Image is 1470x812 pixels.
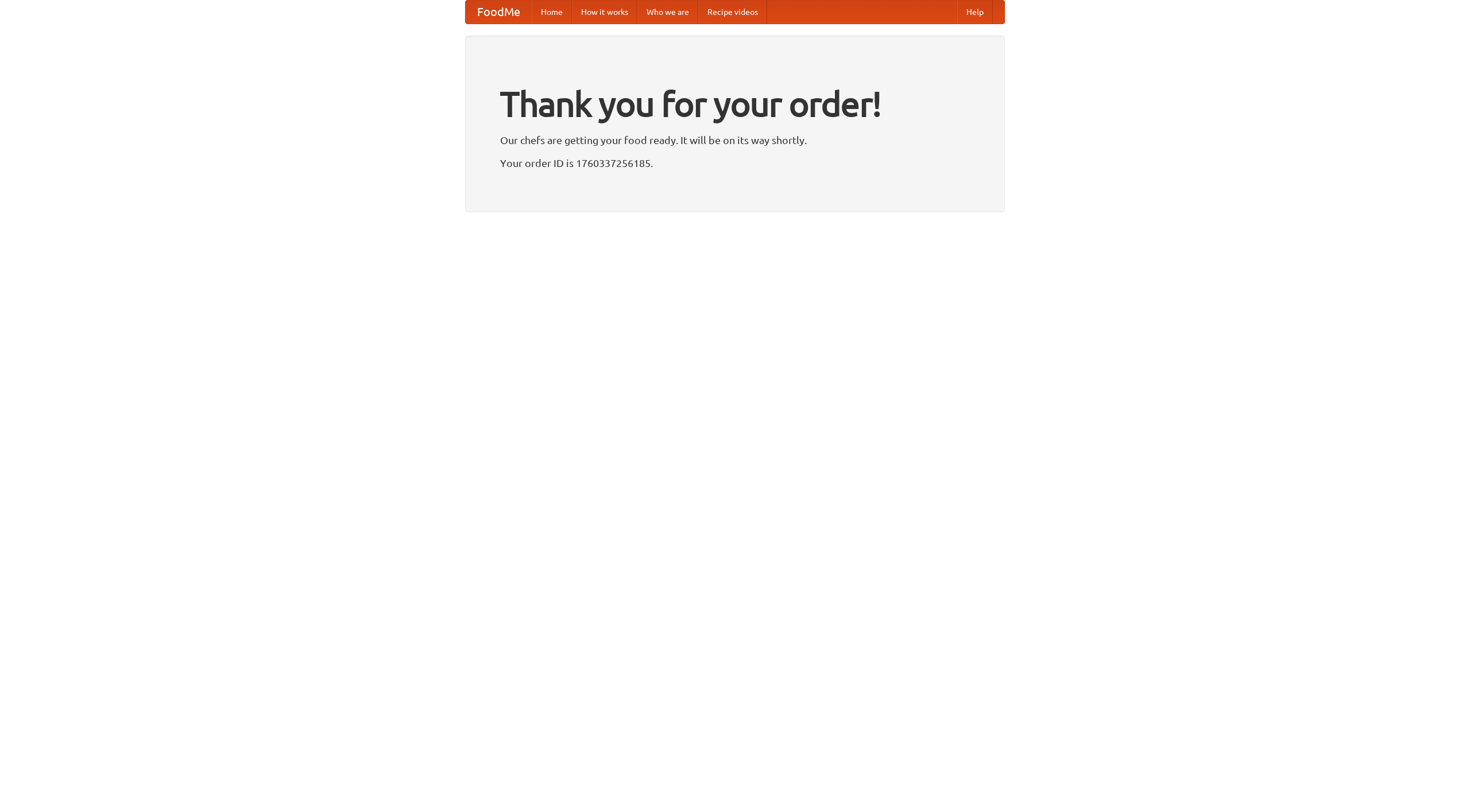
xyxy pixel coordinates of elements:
a: Recipe videos [698,1,767,24]
a: Home [532,1,572,24]
p: Your order ID is 1760337256185. [500,154,970,172]
a: Help [957,1,993,24]
h1: Thank you for your order! [500,76,970,131]
a: Who we are [637,1,698,24]
a: How it works [572,1,637,24]
a: FoodMe [466,1,532,24]
p: Our chefs are getting your food ready. It will be on its way shortly. [500,131,970,149]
